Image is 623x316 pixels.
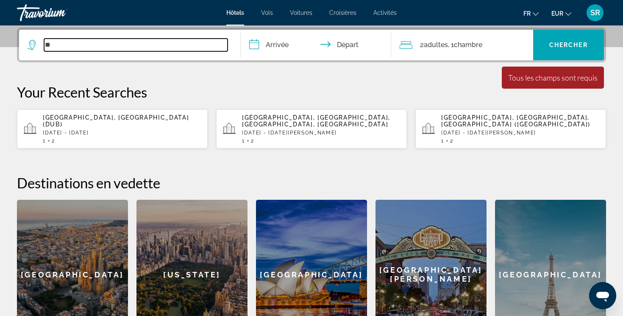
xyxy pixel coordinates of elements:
[584,4,606,22] button: User Menu
[242,138,245,144] span: 1
[19,30,604,60] div: Search widget
[242,130,400,136] p: [DATE] - [DATE][PERSON_NAME]
[17,84,606,101] p: Your Recent Searches
[251,138,254,144] span: 2
[441,138,444,144] span: 1
[533,30,604,60] button: Chercher
[454,41,482,49] span: Chambre
[448,39,482,51] span: , 1
[441,114,590,128] span: [GEOGRAPHIC_DATA], [GEOGRAPHIC_DATA], [GEOGRAPHIC_DATA] ([GEOGRAPHIC_DATA])
[52,138,55,144] span: 2
[329,9,356,16] a: Croisières
[590,8,600,17] span: SR
[43,114,189,128] span: [GEOGRAPHIC_DATA], [GEOGRAPHIC_DATA] (DUB)
[589,282,616,309] iframe: Bouton de lancement de la fenêtre de messagerie
[17,2,102,24] a: Travorium
[391,30,533,60] button: Travelers: 2 adults, 0 children
[549,42,588,48] span: Chercher
[551,7,571,20] button: Change currency
[551,10,563,17] span: EUR
[226,9,244,16] a: Hôtels
[216,109,407,149] button: [GEOGRAPHIC_DATA], [GEOGRAPHIC_DATA], [GEOGRAPHIC_DATA], [GEOGRAPHIC_DATA][DATE] - [DATE][PERSON_...
[242,114,390,128] span: [GEOGRAPHIC_DATA], [GEOGRAPHIC_DATA], [GEOGRAPHIC_DATA], [GEOGRAPHIC_DATA]
[523,7,539,20] button: Change language
[43,138,46,144] span: 1
[415,109,606,149] button: [GEOGRAPHIC_DATA], [GEOGRAPHIC_DATA], [GEOGRAPHIC_DATA] ([GEOGRAPHIC_DATA])[DATE] - [DATE][PERSON...
[420,39,448,51] span: 2
[424,41,448,49] span: Adultes
[450,138,453,144] span: 2
[441,130,599,136] p: [DATE] - [DATE][PERSON_NAME]
[290,9,312,16] a: Voitures
[241,30,391,60] button: Check in and out dates
[17,109,208,149] button: [GEOGRAPHIC_DATA], [GEOGRAPHIC_DATA] (DUB)[DATE] - [DATE]12
[523,10,531,17] span: fr
[17,174,606,191] h2: Destinations en vedette
[373,9,397,16] a: Activités
[43,130,201,136] p: [DATE] - [DATE]
[508,73,598,82] div: Tous les champs sont requis
[261,9,273,16] a: Vols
